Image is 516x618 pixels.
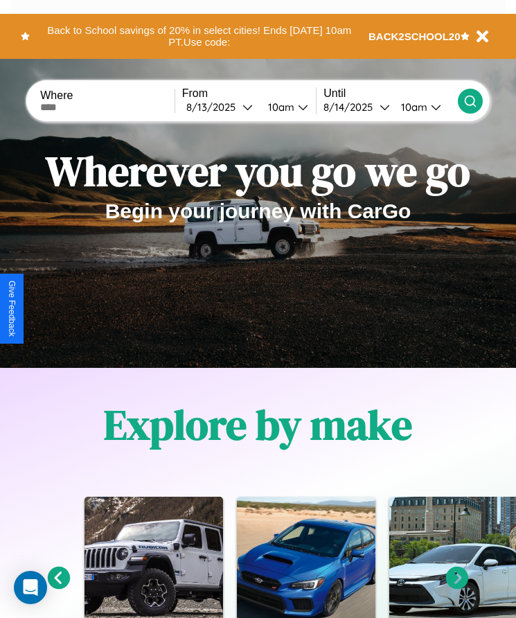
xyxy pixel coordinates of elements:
[261,100,298,114] div: 10am
[368,30,461,42] b: BACK2SCHOOL20
[186,100,242,114] div: 8 / 13 / 2025
[30,21,368,52] button: Back to School savings of 20% in select cities! Ends [DATE] 10am PT.Use code:
[323,100,380,114] div: 8 / 14 / 2025
[394,100,431,114] div: 10am
[182,87,317,100] label: From
[182,100,257,114] button: 8/13/2025
[14,571,47,604] div: Open Intercom Messenger
[104,396,412,453] h1: Explore by make
[257,100,317,114] button: 10am
[40,89,175,102] label: Where
[390,100,458,114] button: 10am
[7,281,17,337] div: Give Feedback
[323,87,458,100] label: Until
